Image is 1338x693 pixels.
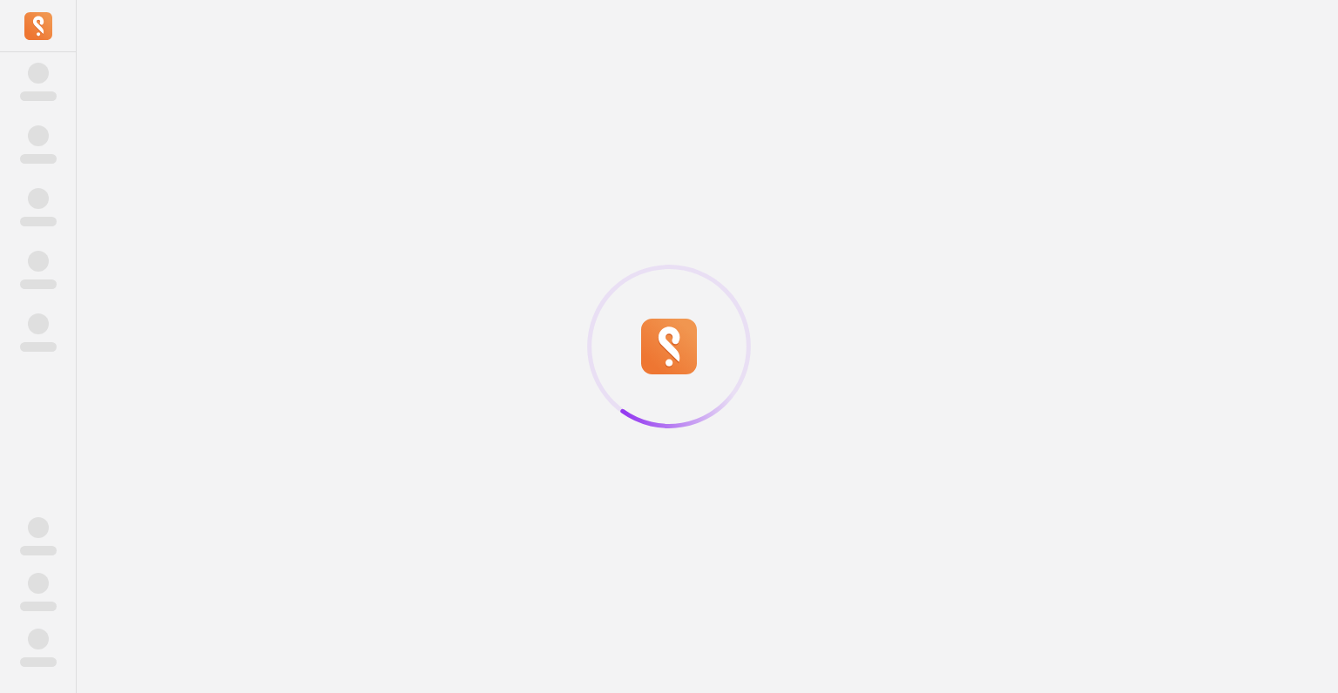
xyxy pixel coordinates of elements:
span: ‌ [28,313,49,334]
span: ‌ [20,602,57,611]
span: ‌ [28,63,49,84]
span: ‌ [28,573,49,594]
span: ‌ [20,279,57,289]
span: ‌ [20,546,57,555]
span: ‌ [28,517,49,538]
span: ‌ [20,342,57,352]
span: ‌ [28,629,49,649]
span: ‌ [20,657,57,667]
span: ‌ [20,217,57,226]
span: ‌ [20,154,57,164]
span: ‌ [20,91,57,101]
span: ‌ [28,125,49,146]
span: ‌ [28,188,49,209]
span: ‌ [28,251,49,272]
